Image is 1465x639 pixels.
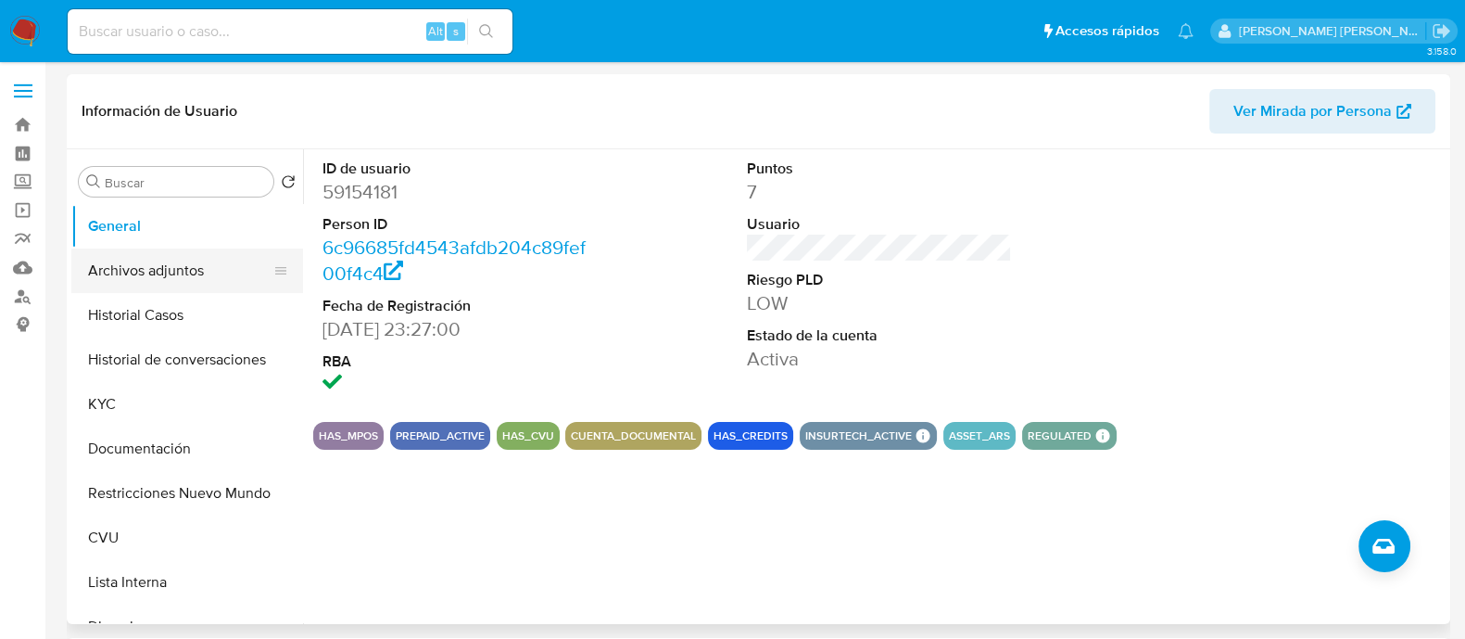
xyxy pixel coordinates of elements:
[71,471,303,516] button: Restricciones Nuevo Mundo
[71,427,303,471] button: Documentación
[105,174,266,191] input: Buscar
[86,174,101,189] button: Buscar
[322,296,587,316] dt: Fecha de Registración
[747,290,1012,316] dd: LOW
[747,214,1012,235] dt: Usuario
[322,316,587,342] dd: [DATE] 23:27:00
[71,249,288,293] button: Archivos adjuntos
[68,19,512,44] input: Buscar usuario o caso...
[1432,21,1451,41] a: Salir
[1233,89,1392,134] span: Ver Mirada por Persona
[322,159,587,179] dt: ID de usuario
[453,22,459,40] span: s
[467,19,505,45] button: search-icon
[747,179,1012,205] dd: 7
[1209,89,1435,134] button: Ver Mirada por Persona
[428,22,443,40] span: Alt
[322,234,586,287] a: 6c96685fd4543afdb204c89fef00f4c4
[71,204,303,249] button: General
[1178,23,1193,39] a: Notificaciones
[747,326,1012,346] dt: Estado de la cuenta
[747,159,1012,179] dt: Puntos
[281,174,296,195] button: Volver al orden por defecto
[1239,22,1426,40] p: roxana.vasquez@mercadolibre.com
[71,516,303,560] button: CVU
[747,346,1012,372] dd: Activa
[82,102,237,121] h1: Información de Usuario
[747,270,1012,290] dt: Riesgo PLD
[1055,21,1159,41] span: Accesos rápidos
[322,179,587,205] dd: 59154181
[71,338,303,382] button: Historial de conversaciones
[71,293,303,338] button: Historial Casos
[71,560,303,605] button: Lista Interna
[322,214,587,235] dt: Person ID
[71,382,303,427] button: KYC
[322,351,587,372] dt: RBA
